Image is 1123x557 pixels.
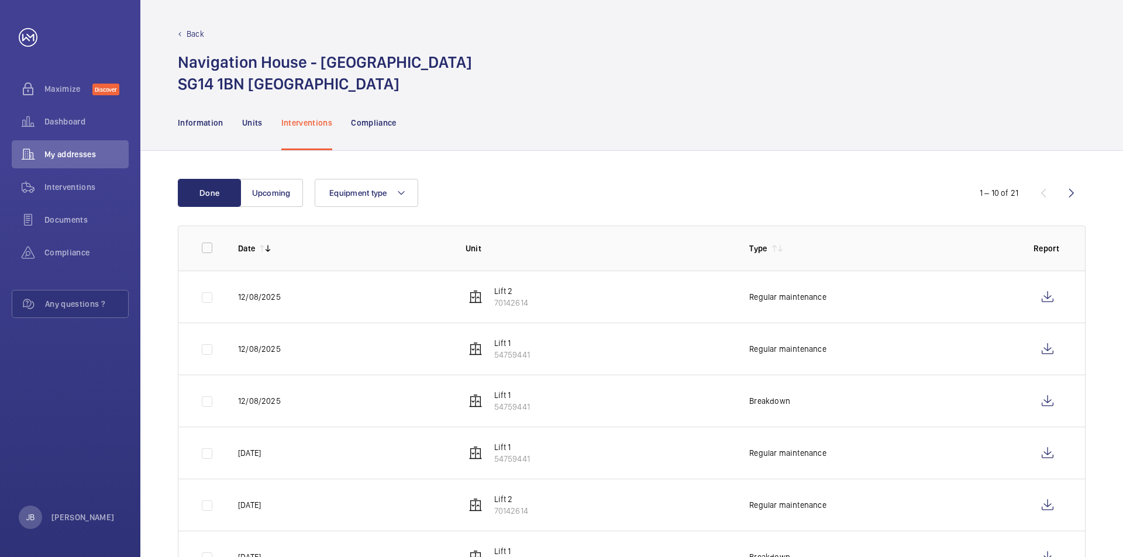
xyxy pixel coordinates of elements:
[44,116,129,127] span: Dashboard
[178,179,241,207] button: Done
[238,291,281,303] p: 12/08/2025
[494,453,530,465] p: 54759441
[92,84,119,95] span: Discover
[494,297,528,309] p: 70142614
[980,187,1018,199] div: 1 – 10 of 21
[44,83,92,95] span: Maximize
[238,395,281,407] p: 12/08/2025
[469,290,483,304] img: elevator.svg
[281,117,333,129] p: Interventions
[44,247,129,258] span: Compliance
[44,214,129,226] span: Documents
[240,179,303,207] button: Upcoming
[329,188,387,198] span: Equipment type
[494,505,528,517] p: 70142614
[26,511,35,523] p: JB
[466,243,731,254] p: Unit
[45,298,128,310] span: Any questions ?
[242,117,263,129] p: Units
[315,179,418,207] button: Equipment type
[749,395,790,407] p: Breakdown
[749,291,826,303] p: Regular maintenance
[749,447,826,459] p: Regular maintenance
[749,499,826,511] p: Regular maintenance
[494,285,528,297] p: Lift 2
[494,389,530,401] p: Lift 1
[238,447,261,459] p: [DATE]
[238,243,255,254] p: Date
[178,117,223,129] p: Information
[44,148,129,160] span: My addresses
[351,117,397,129] p: Compliance
[469,446,483,460] img: elevator.svg
[749,243,767,254] p: Type
[494,545,530,557] p: Lift 1
[494,441,530,453] p: Lift 1
[469,498,483,512] img: elevator.svg
[749,343,826,355] p: Regular maintenance
[178,51,472,95] h1: Navigation House - [GEOGRAPHIC_DATA] SG14 1BN [GEOGRAPHIC_DATA]
[44,181,129,193] span: Interventions
[469,394,483,408] img: elevator.svg
[494,493,528,505] p: Lift 2
[494,349,530,361] p: 54759441
[1034,243,1062,254] p: Report
[238,343,281,355] p: 12/08/2025
[51,511,115,523] p: [PERSON_NAME]
[494,337,530,349] p: Lift 1
[187,28,204,40] p: Back
[469,342,483,356] img: elevator.svg
[238,499,261,511] p: [DATE]
[494,401,530,413] p: 54759441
